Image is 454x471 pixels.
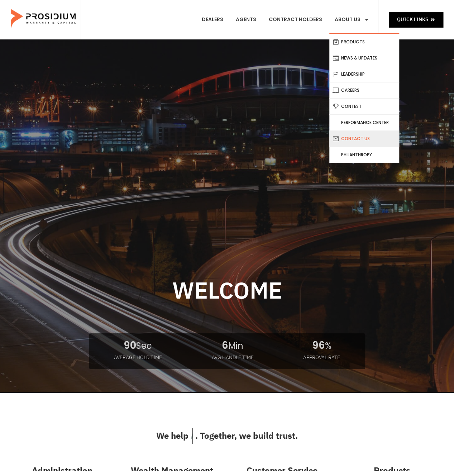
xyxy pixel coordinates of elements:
[397,15,428,24] span: Quick Links
[196,6,374,33] nav: Menu
[329,115,399,130] a: Performance Center
[329,50,399,66] a: News & Updates
[329,131,399,147] a: Contact Us
[389,12,443,27] a: Quick Links
[329,99,399,114] a: Contest
[329,33,399,163] ul: About Us
[263,6,328,33] a: Contract Holders
[196,6,229,33] a: Dealers
[329,6,374,33] a: About Us
[329,82,399,98] a: Careers
[329,147,399,163] a: Philanthropy
[230,6,262,33] a: Agents
[329,34,399,50] a: Products
[156,428,188,444] span: We help
[195,428,298,444] span: . Together, we build trust.
[329,66,399,82] a: Leadership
